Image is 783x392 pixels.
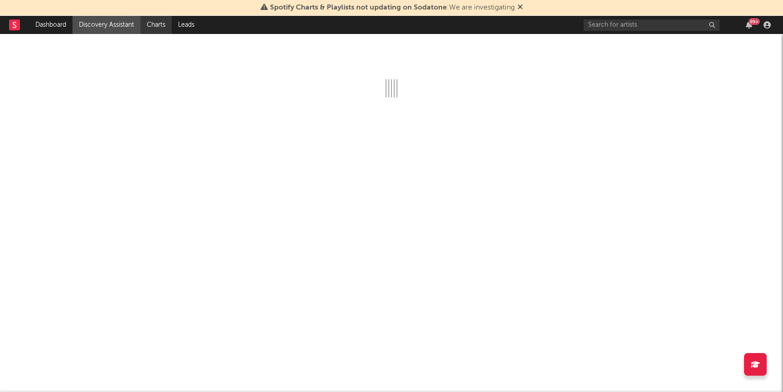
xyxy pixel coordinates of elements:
a: Charts [140,16,172,34]
a: Discovery Assistant [72,16,140,34]
a: Leads [172,16,201,34]
button: 99+ [746,21,752,29]
a: Dashboard [29,16,72,34]
div: 99 + [749,18,760,25]
span: : We are investigating [270,4,515,11]
span: Dismiss [517,4,523,11]
span: Spotify Charts & Playlists not updating on Sodatone [270,4,447,11]
input: Search for artists [584,19,720,31]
